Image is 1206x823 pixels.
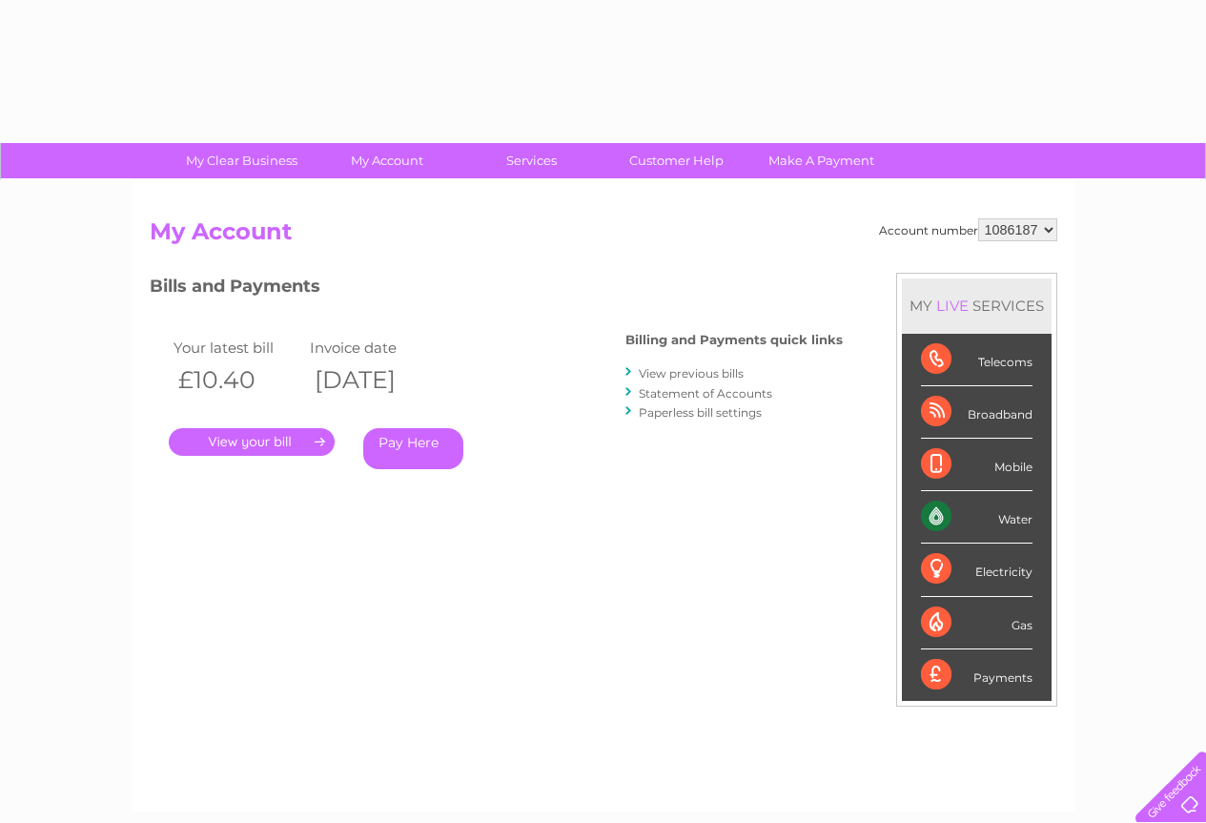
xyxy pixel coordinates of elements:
a: . [169,428,335,456]
div: Mobile [921,439,1032,491]
a: Make A Payment [743,143,900,178]
td: Your latest bill [169,335,306,360]
div: Account number [879,218,1057,241]
h2: My Account [150,218,1057,255]
td: Invoice date [305,335,442,360]
div: Payments [921,649,1032,701]
div: LIVE [932,297,972,315]
a: Statement of Accounts [639,386,772,401]
a: Pay Here [363,428,463,469]
a: Customer Help [598,143,755,178]
th: [DATE] [305,360,442,400]
div: MY SERVICES [902,278,1052,333]
div: Telecoms [921,334,1032,386]
th: £10.40 [169,360,306,400]
a: Paperless bill settings [639,405,762,420]
h3: Bills and Payments [150,273,843,306]
h4: Billing and Payments quick links [625,333,843,347]
div: Water [921,491,1032,544]
div: Electricity [921,544,1032,596]
a: View previous bills [639,366,744,381]
a: My Clear Business [163,143,320,178]
div: Broadband [921,386,1032,439]
div: Gas [921,597,1032,649]
a: Services [453,143,610,178]
a: My Account [308,143,465,178]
